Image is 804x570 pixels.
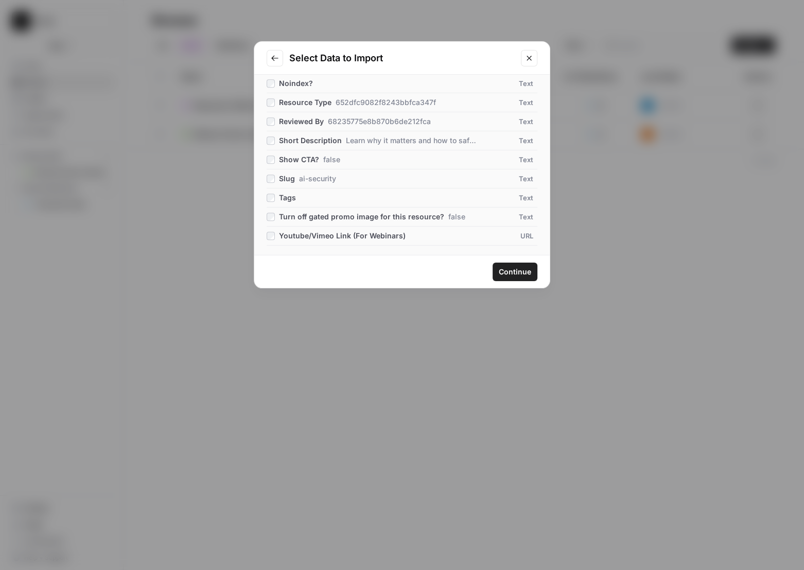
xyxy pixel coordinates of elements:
span: 68235775e8b870b6de212fca [328,116,431,127]
div: Text [475,154,534,165]
input: Tags [267,194,275,202]
input: Short DescriptionLearn why it matters and how to safeguard your systems to reinforce your organiz... [267,136,275,145]
div: Text [475,116,534,127]
span: ai-security [299,174,336,184]
input: Noindex? [267,79,275,88]
span: Slug [279,174,295,184]
span: Continue [499,267,531,277]
span: 652dfc9082f8243bbfca347f [336,97,436,108]
div: Text [475,174,534,184]
input: Youtube/Vimeo Link (For Webinars) [267,232,275,240]
div: URL [475,231,534,241]
button: Close modal [521,50,537,66]
span: false [448,212,465,222]
button: Go to previous step [267,50,283,66]
span: Resource Type [279,97,331,108]
span: Tags [279,193,296,203]
input: Reviewed By68235775e8b870b6de212fca [267,117,275,126]
span: Learn why it matters and how to safeguard your systems to reinforce your organization’s defenses. [346,135,479,146]
span: Noindex? [279,78,313,89]
span: Reviewed By [279,116,324,127]
div: Text [475,193,534,203]
span: Show CTA? [279,154,319,165]
span: Short Description [279,135,342,146]
button: Continue [493,263,537,281]
div: Text [475,97,534,108]
span: false [323,154,340,165]
span: Turn off gated promo image for this resource? [279,212,444,222]
input: Slugai-security [267,175,275,183]
div: Text [475,212,534,222]
div: Text [475,78,534,89]
input: Show CTA?false [267,156,275,164]
h2: Select Data to Import [289,51,515,65]
input: Turn off gated promo image for this resource?false [267,213,275,221]
span: Youtube/Vimeo Link (For Webinars) [279,231,406,241]
input: Resource Type652dfc9082f8243bbfca347f [267,98,275,107]
div: Text [475,135,534,146]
